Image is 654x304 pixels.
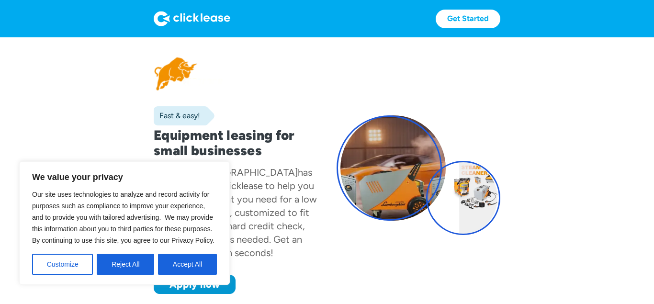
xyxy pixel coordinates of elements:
[436,10,500,28] a: Get Started
[32,191,214,244] span: Our site uses technologies to analyze and record activity for purposes such as compliance to impr...
[154,167,317,259] div: has partnered with Clicklease to help you get the equipment you need for a low monthly payment, c...
[154,11,230,26] img: Logo
[158,254,217,275] button: Accept All
[154,127,317,158] h1: Equipment leasing for small businesses
[154,111,200,121] div: Fast & easy!
[32,254,93,275] button: Customize
[32,171,217,183] p: We value your privacy
[19,161,230,285] div: We value your privacy
[97,254,154,275] button: Reject All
